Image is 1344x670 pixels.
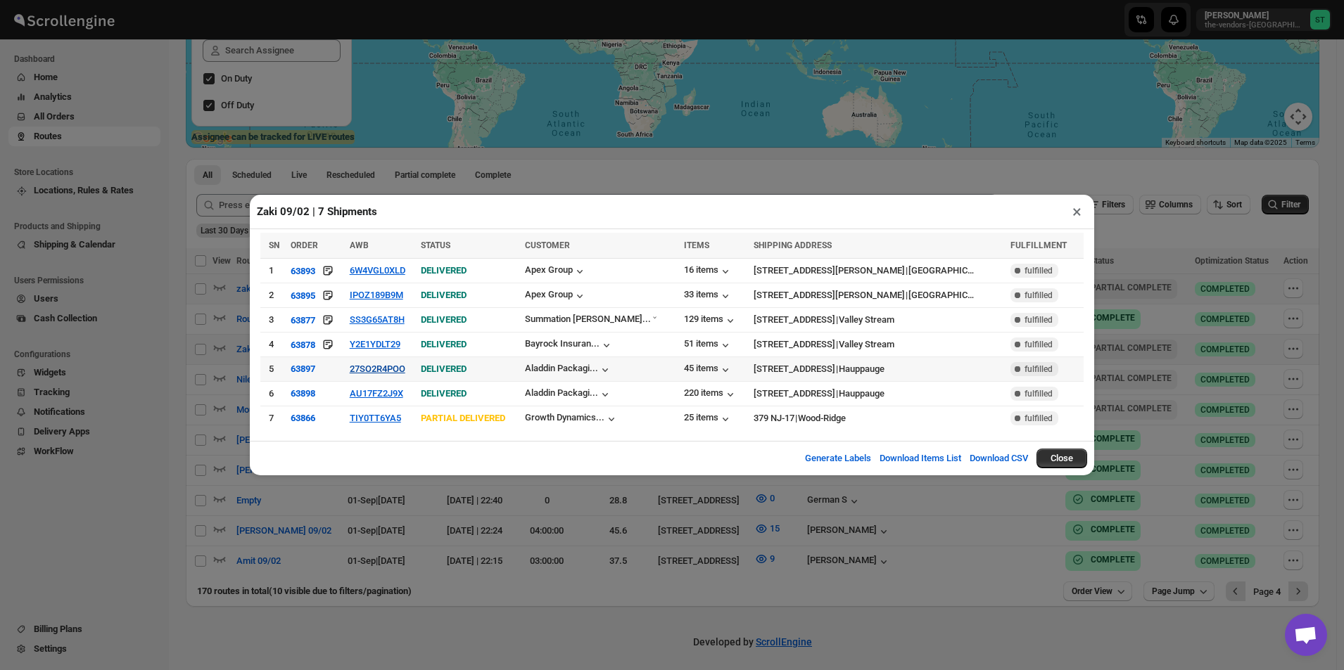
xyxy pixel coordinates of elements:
[260,382,286,406] td: 6
[260,283,286,308] td: 2
[525,338,614,352] button: Bayrock Insuran...
[684,412,733,426] button: 25 items
[754,362,1003,376] div: |
[291,240,318,250] span: ORDER
[798,411,846,425] div: Wood-Ridge
[684,314,737,328] button: 129 items
[421,290,467,300] span: DELIVERED
[1025,265,1053,276] span: fulfilled
[291,340,315,350] div: 63878
[350,290,403,300] button: IPOZ189B9M
[754,264,1003,278] div: |
[754,337,1003,352] div: |
[350,240,369,250] span: AWB
[754,387,835,401] div: [STREET_ADDRESS]
[525,314,651,324] div: Summation [PERSON_NAME]...
[754,362,835,376] div: [STREET_ADDRESS]
[421,240,450,250] span: STATUS
[525,264,587,278] button: Apex Group
[839,313,894,327] div: Valley Stream
[350,363,405,374] button: 27SO2R4POO
[421,363,467,374] span: DELIVERED
[684,338,733,352] button: 51 items
[525,412,619,426] button: Growth Dynamics...
[1010,240,1067,250] span: FULFILLMENT
[908,288,975,302] div: [GEOGRAPHIC_DATA]
[754,387,1003,401] div: |
[908,264,975,278] div: [GEOGRAPHIC_DATA]
[350,339,400,349] button: Y2E1YDLT29
[525,387,598,398] div: Aladdin Packagi...
[291,337,315,352] button: 63878
[684,240,709,250] span: ITEMS
[1025,388,1053,399] span: fulfilled
[291,290,315,301] div: 63895
[421,388,467,399] span: DELIVERED
[257,205,377,219] h2: Zaki 09/02 | 7 Shipments
[260,333,286,357] td: 4
[525,387,612,401] button: Aladdin Packagi...
[421,413,505,423] span: PARTIAL DELIVERED
[839,387,885,401] div: Hauppauge
[754,411,1003,425] div: |
[797,444,880,472] button: Generate Labels
[421,339,467,349] span: DELIVERED
[291,315,315,326] div: 63877
[1036,449,1087,468] button: Close
[1025,290,1053,301] span: fulfilled
[1025,413,1053,424] span: fulfilled
[684,264,733,278] button: 16 items
[421,265,467,276] span: DELIVERED
[525,314,659,328] button: Summation [PERSON_NAME]...
[871,444,970,472] button: Download Items List
[291,313,315,327] button: 63877
[839,362,885,376] div: Hauppauge
[684,289,733,303] button: 33 items
[1025,363,1053,375] span: fulfilled
[350,314,405,325] button: SS3G65AT8H
[291,363,315,374] button: 63897
[350,413,401,423] button: TIY0TT6YA5
[525,289,587,303] button: Apex Group
[525,363,612,377] button: Aladdin Packagi...
[684,363,733,377] button: 45 items
[754,313,835,327] div: [STREET_ADDRESS]
[260,406,286,431] td: 7
[1025,314,1053,326] span: fulfilled
[525,240,570,250] span: CUSTOMER
[754,288,905,302] div: [STREET_ADDRESS][PERSON_NAME]
[754,264,905,278] div: [STREET_ADDRESS][PERSON_NAME]
[291,413,315,423] button: 63866
[269,240,279,250] span: SN
[291,288,315,302] button: 63895
[260,259,286,283] td: 1
[754,337,835,352] div: [STREET_ADDRESS]
[1067,202,1087,221] button: ×
[839,337,894,352] div: Valley Stream
[754,240,832,250] span: SHIPPING ADDRESS
[260,308,286,333] td: 3
[350,265,405,276] button: 6W4VGL0XLD
[291,266,315,276] div: 63893
[525,412,604,423] div: Growth Dynamics...
[260,357,286,382] td: 5
[754,411,794,425] div: 379 NJ-17
[421,314,467,325] span: DELIVERED
[350,388,403,399] button: AU17FZ2J9X
[684,387,737,401] button: 220 items
[754,313,1003,327] div: |
[1025,339,1053,350] span: fulfilled
[291,388,315,399] button: 63898
[1285,614,1327,656] a: Open chat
